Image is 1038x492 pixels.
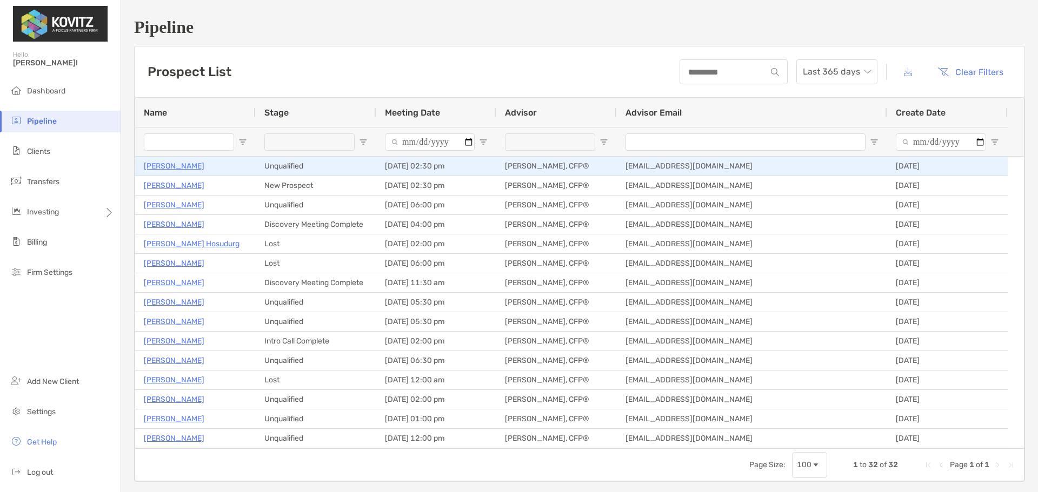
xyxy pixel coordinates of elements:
[10,174,23,187] img: transfers icon
[496,254,617,273] div: [PERSON_NAME], CFP®
[792,452,827,478] div: Page Size
[924,461,933,469] div: First Page
[496,332,617,351] div: [PERSON_NAME], CFP®
[144,107,167,118] span: Name
[880,460,887,469] span: of
[896,133,986,151] input: Create Date Filter Input
[144,257,204,270] a: [PERSON_NAME]
[256,273,376,292] div: Discovery Meeting Complete
[144,354,204,367] p: [PERSON_NAME]
[376,370,496,389] div: [DATE] 12:00 am
[887,390,1008,409] div: [DATE]
[887,332,1008,351] div: [DATE]
[27,147,50,156] span: Clients
[479,138,488,146] button: Open Filter Menu
[870,138,879,146] button: Open Filter Menu
[505,107,537,118] span: Advisor
[950,460,968,469] span: Page
[10,84,23,97] img: dashboard icon
[626,107,682,118] span: Advisor Email
[376,409,496,428] div: [DATE] 01:00 pm
[144,237,239,251] a: [PERSON_NAME] Hosudurg
[496,351,617,370] div: [PERSON_NAME], CFP®
[256,234,376,253] div: Lost
[617,157,887,176] div: [EMAIL_ADDRESS][DOMAIN_NAME]
[385,133,475,151] input: Meeting Date Filter Input
[10,114,23,127] img: pipeline icon
[144,373,204,387] a: [PERSON_NAME]
[496,157,617,176] div: [PERSON_NAME], CFP®
[617,254,887,273] div: [EMAIL_ADDRESS][DOMAIN_NAME]
[27,177,59,186] span: Transfers
[27,86,65,96] span: Dashboard
[256,351,376,370] div: Unqualified
[256,370,376,389] div: Lost
[256,215,376,234] div: Discovery Meeting Complete
[256,254,376,273] div: Lost
[144,315,204,328] a: [PERSON_NAME]
[144,334,204,348] a: [PERSON_NAME]
[27,437,57,447] span: Get Help
[617,409,887,428] div: [EMAIL_ADDRESS][DOMAIN_NAME]
[984,460,989,469] span: 1
[969,460,974,469] span: 1
[860,460,867,469] span: to
[256,157,376,176] div: Unqualified
[896,107,946,118] span: Create Date
[376,332,496,351] div: [DATE] 02:00 pm
[853,460,858,469] span: 1
[626,133,866,151] input: Advisor Email Filter Input
[976,460,983,469] span: of
[1007,461,1015,469] div: Last Page
[144,295,204,309] a: [PERSON_NAME]
[376,196,496,214] div: [DATE] 06:00 pm
[256,312,376,331] div: Unqualified
[144,412,204,426] a: [PERSON_NAME]
[496,215,617,234] div: [PERSON_NAME], CFP®
[148,64,231,79] h3: Prospect List
[617,234,887,253] div: [EMAIL_ADDRESS][DOMAIN_NAME]
[496,176,617,195] div: [PERSON_NAME], CFP®
[887,215,1008,234] div: [DATE]
[617,351,887,370] div: [EMAIL_ADDRESS][DOMAIN_NAME]
[887,312,1008,331] div: [DATE]
[10,465,23,478] img: logout icon
[144,133,234,151] input: Name Filter Input
[496,273,617,292] div: [PERSON_NAME], CFP®
[376,157,496,176] div: [DATE] 02:30 pm
[376,176,496,195] div: [DATE] 02:30 pm
[887,234,1008,253] div: [DATE]
[937,461,946,469] div: Previous Page
[887,351,1008,370] div: [DATE]
[144,393,204,406] a: [PERSON_NAME]
[376,215,496,234] div: [DATE] 04:00 pm
[887,196,1008,214] div: [DATE]
[771,68,779,76] img: input icon
[617,429,887,448] div: [EMAIL_ADDRESS][DOMAIN_NAME]
[887,157,1008,176] div: [DATE]
[144,179,204,192] a: [PERSON_NAME]
[385,107,440,118] span: Meeting Date
[256,429,376,448] div: Unqualified
[144,432,204,445] p: [PERSON_NAME]
[238,138,247,146] button: Open Filter Menu
[994,461,1002,469] div: Next Page
[887,370,1008,389] div: [DATE]
[144,276,204,289] a: [PERSON_NAME]
[264,107,289,118] span: Stage
[27,117,57,126] span: Pipeline
[617,196,887,214] div: [EMAIL_ADDRESS][DOMAIN_NAME]
[13,4,108,43] img: Zoe Logo
[144,198,204,212] a: [PERSON_NAME]
[27,238,47,247] span: Billing
[10,374,23,387] img: add_new_client icon
[376,429,496,448] div: [DATE] 12:00 pm
[888,460,898,469] span: 32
